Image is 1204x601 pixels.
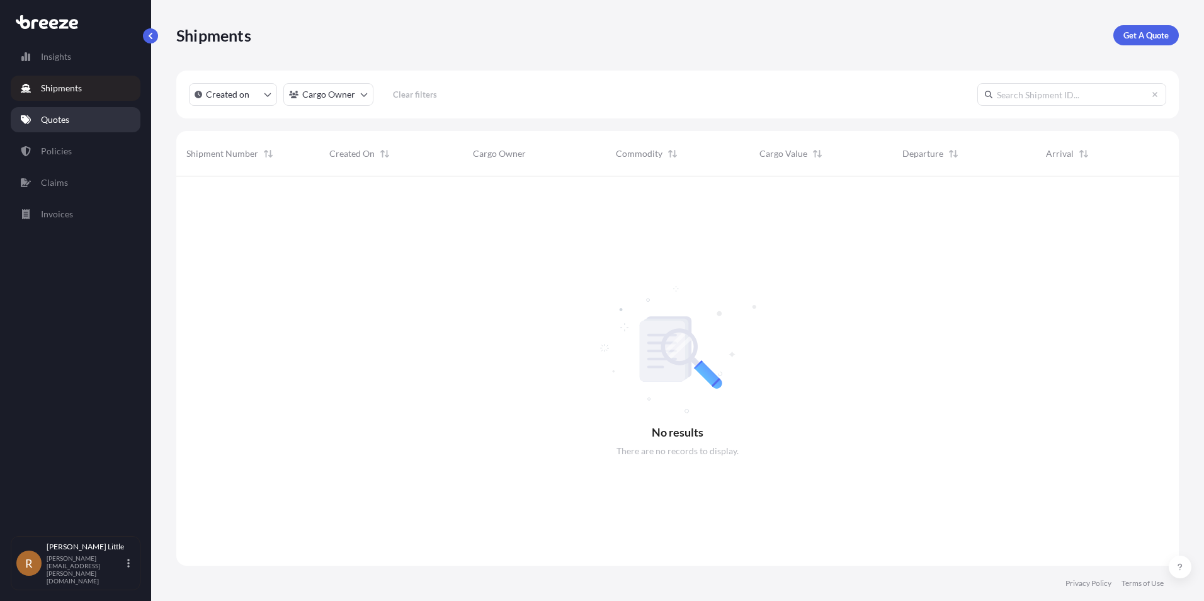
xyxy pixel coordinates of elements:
[11,107,140,132] a: Quotes
[665,146,680,161] button: Sort
[977,83,1166,106] input: Search Shipment ID...
[11,202,140,227] a: Invoices
[1076,146,1091,161] button: Sort
[283,83,373,106] button: cargoOwner Filter options
[189,83,277,106] button: createdOn Filter options
[946,146,961,161] button: Sort
[473,147,526,160] span: Cargo Owner
[11,44,140,69] a: Insights
[11,139,140,164] a: Policies
[41,113,69,126] p: Quotes
[616,147,662,160] span: Commodity
[810,146,825,161] button: Sort
[1065,578,1111,588] a: Privacy Policy
[25,557,33,570] span: R
[261,146,276,161] button: Sort
[11,76,140,101] a: Shipments
[377,146,392,161] button: Sort
[393,88,437,101] p: Clear filters
[41,208,73,220] p: Invoices
[1046,147,1074,160] span: Arrival
[41,176,68,189] p: Claims
[329,147,375,160] span: Created On
[41,50,71,63] p: Insights
[759,147,807,160] span: Cargo Value
[186,147,258,160] span: Shipment Number
[11,170,140,195] a: Claims
[902,147,943,160] span: Departure
[380,84,450,105] button: Clear filters
[206,88,249,101] p: Created on
[176,25,251,45] p: Shipments
[1123,29,1169,42] p: Get A Quote
[47,542,125,552] p: [PERSON_NAME] Little
[302,88,355,101] p: Cargo Owner
[41,145,72,157] p: Policies
[41,82,82,94] p: Shipments
[1122,578,1164,588] a: Terms of Use
[47,554,125,585] p: [PERSON_NAME][EMAIL_ADDRESS][PERSON_NAME][DOMAIN_NAME]
[1113,25,1179,45] a: Get A Quote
